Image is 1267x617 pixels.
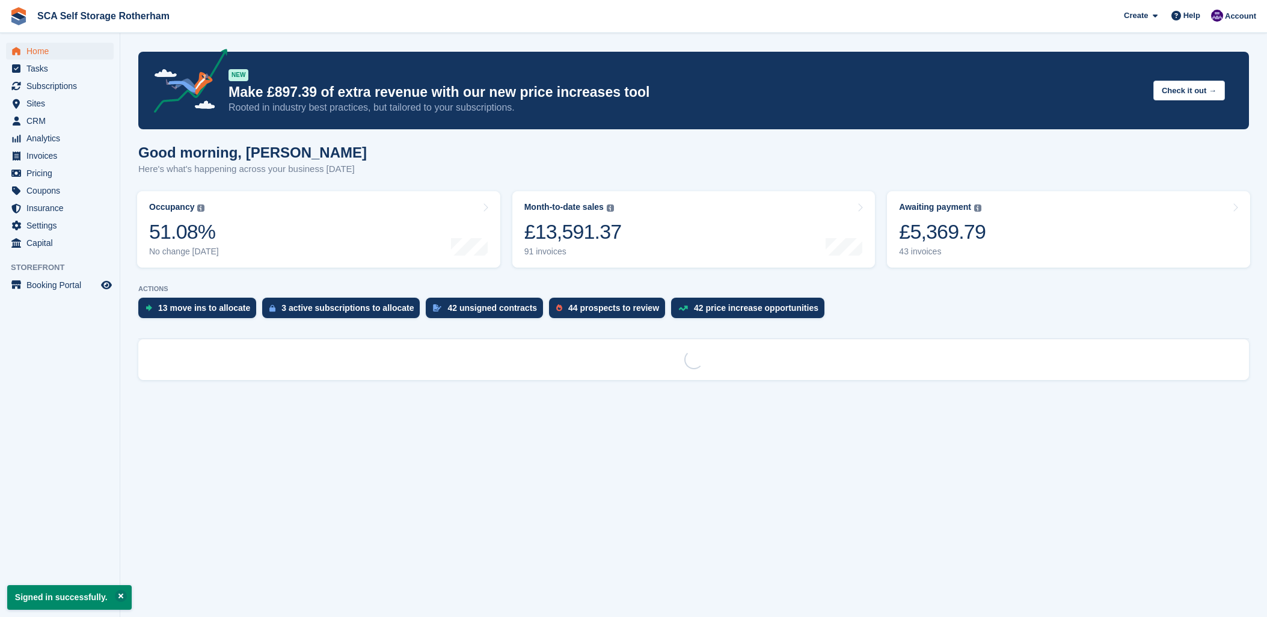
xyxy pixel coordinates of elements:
div: 44 prospects to review [568,303,659,313]
p: Here's what's happening across your business [DATE] [138,162,367,176]
img: icon-info-grey-7440780725fd019a000dd9b08b2336e03edf1995a4989e88bcd33f0948082b44.svg [607,204,614,212]
div: NEW [229,69,248,81]
span: Insurance [26,200,99,216]
span: Booking Portal [26,277,99,293]
span: Pricing [26,165,99,182]
div: 91 invoices [524,247,622,257]
img: active_subscription_to_allocate_icon-d502201f5373d7db506a760aba3b589e785aa758c864c3986d89f69b8ff3... [269,304,275,312]
a: Preview store [99,278,114,292]
div: Month-to-date sales [524,202,604,212]
a: menu [6,147,114,164]
a: 13 move ins to allocate [138,298,262,324]
p: Signed in successfully. [7,585,132,610]
a: menu [6,112,114,129]
img: icon-info-grey-7440780725fd019a000dd9b08b2336e03edf1995a4989e88bcd33f0948082b44.svg [974,204,981,212]
a: menu [6,130,114,147]
a: 3 active subscriptions to allocate [262,298,426,324]
span: Subscriptions [26,78,99,94]
p: Make £897.39 of extra revenue with our new price increases tool [229,84,1144,101]
span: Help [1183,10,1200,22]
div: 3 active subscriptions to allocate [281,303,414,313]
a: menu [6,60,114,77]
span: Sites [26,95,99,112]
a: SCA Self Storage Rotherham [32,6,174,26]
img: move_ins_to_allocate_icon-fdf77a2bb77ea45bf5b3d319d69a93e2d87916cf1d5bf7949dd705db3b84f3ca.svg [146,304,152,312]
img: icon-info-grey-7440780725fd019a000dd9b08b2336e03edf1995a4989e88bcd33f0948082b44.svg [197,204,204,212]
a: menu [6,43,114,60]
a: menu [6,200,114,216]
div: 42 price increase opportunities [694,303,818,313]
span: Analytics [26,130,99,147]
img: contract_signature_icon-13c848040528278c33f63329250d36e43548de30e8caae1d1a13099fd9432cc5.svg [433,304,441,312]
button: Check it out → [1153,81,1225,100]
span: Home [26,43,99,60]
span: Storefront [11,262,120,274]
a: menu [6,165,114,182]
a: 44 prospects to review [549,298,671,324]
a: Awaiting payment £5,369.79 43 invoices [887,191,1250,268]
span: Coupons [26,182,99,199]
img: price_increase_opportunities-93ffe204e8149a01c8c9dc8f82e8f89637d9d84a8eef4429ea346261dce0b2c0.svg [678,305,688,311]
span: Invoices [26,147,99,164]
div: 13 move ins to allocate [158,303,250,313]
a: menu [6,277,114,293]
div: 42 unsigned contracts [447,303,537,313]
img: price-adjustments-announcement-icon-8257ccfd72463d97f412b2fc003d46551f7dbcb40ab6d574587a9cd5c0d94... [144,49,228,117]
div: Awaiting payment [899,202,971,212]
span: Account [1225,10,1256,22]
p: Rooted in industry best practices, but tailored to your subscriptions. [229,101,1144,114]
div: 51.08% [149,219,219,244]
img: prospect-51fa495bee0391a8d652442698ab0144808aea92771e9ea1ae160a38d050c398.svg [556,304,562,312]
img: Kelly Neesham [1211,10,1223,22]
h1: Good morning, [PERSON_NAME] [138,144,367,161]
div: 43 invoices [899,247,986,257]
a: Occupancy 51.08% No change [DATE] [137,191,500,268]
div: Occupancy [149,202,194,212]
a: menu [6,95,114,112]
a: menu [6,78,114,94]
img: stora-icon-8386f47178a22dfd0bd8f6a31ec36ba5ce8667c1dd55bd0f319d3a0aa187defe.svg [10,7,28,25]
a: menu [6,182,114,199]
p: ACTIONS [138,285,1249,293]
span: Create [1124,10,1148,22]
a: 42 unsigned contracts [426,298,549,324]
a: Month-to-date sales £13,591.37 91 invoices [512,191,876,268]
span: Capital [26,235,99,251]
a: menu [6,217,114,234]
div: £5,369.79 [899,219,986,244]
span: Tasks [26,60,99,77]
span: Settings [26,217,99,234]
div: No change [DATE] [149,247,219,257]
a: menu [6,235,114,251]
span: CRM [26,112,99,129]
div: £13,591.37 [524,219,622,244]
a: 42 price increase opportunities [671,298,830,324]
